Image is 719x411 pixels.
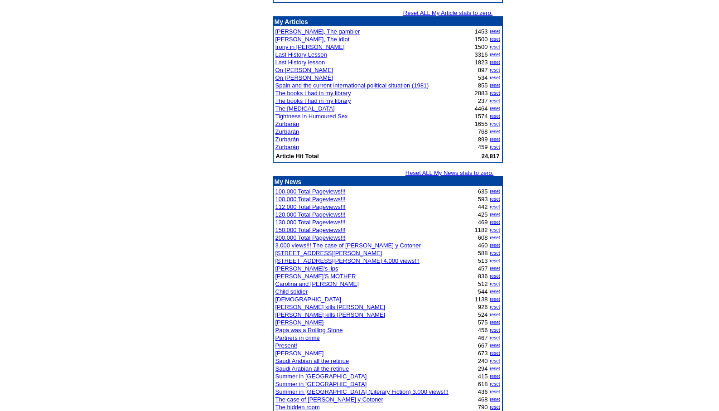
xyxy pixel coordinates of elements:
a: reset [490,197,500,202]
a: 112.000 Total Pageviews!!! [275,203,346,210]
a: [PERSON_NAME] kills [PERSON_NAME] [275,304,386,310]
font: 459 [478,144,488,150]
a: reset [490,266,500,271]
font: 456 [478,327,488,334]
font: 673 [478,350,488,357]
a: Last History lesson [275,59,325,66]
a: reset [490,305,500,309]
font: 897 [478,67,488,73]
font: 4464 [475,105,488,112]
font: 667 [478,342,488,349]
font: 469 [478,219,488,226]
font: 575 [478,319,488,326]
a: The [MEDICAL_DATA] [275,105,335,112]
a: Papa was a Rolling Stone [275,327,343,334]
font: 1500 [475,36,488,43]
p: My News [275,178,501,185]
a: reset [490,351,500,356]
p: My Articles [275,18,501,25]
a: reset [490,297,500,302]
a: [STREET_ADDRESS][PERSON_NAME] 4.000 views!!! [275,257,420,264]
a: reset [490,220,500,225]
a: reset [490,343,500,348]
font: 3316 [475,51,488,58]
a: [PERSON_NAME], The idiot [275,36,350,43]
a: reset [490,405,500,410]
a: reset [490,312,500,317]
a: reset [490,44,500,49]
a: The case of [PERSON_NAME] y Cotoner [275,396,383,403]
a: 100.000 Total Pageviews!!! [275,196,346,203]
font: 768 [478,128,488,135]
font: 534 [478,74,488,81]
a: Zurbarán [275,128,299,135]
font: 790 [478,404,488,411]
a: [PERSON_NAME]'S MOTHER [275,273,356,280]
font: 512 [478,280,488,287]
a: Zurbarán [275,121,299,127]
a: Zurbarán [275,136,299,143]
a: reset [490,258,500,263]
a: reset [490,397,500,402]
font: 436 [478,388,488,395]
a: reset [490,29,500,34]
a: reset [490,129,500,134]
a: reset [490,335,500,340]
a: reset [490,328,500,333]
a: reset [490,189,500,194]
font: 460 [478,242,488,249]
font: 415 [478,373,488,380]
font: 468 [478,396,488,403]
font: 2883 [475,90,488,97]
font: 608 [478,234,488,241]
font: 855 [478,82,488,89]
font: 467 [478,334,488,341]
a: 150.000 Total Pageviews!!! [275,227,346,233]
a: The books I had in my library [275,90,351,97]
a: reset [490,204,500,209]
a: 200.000 Total Pageviews!!! [275,234,346,241]
a: Reset ALL My News stats to zero. [405,169,494,176]
a: [STREET_ADDRESS][PERSON_NAME] [275,250,382,256]
a: Summer in [GEOGRAPHIC_DATA] (Literary Fiction) 3.000 views!!! [275,388,449,395]
a: 130.000 Total Pageviews!!! [275,219,346,226]
a: reset [490,212,500,217]
font: 618 [478,381,488,387]
font: 635 [478,188,488,195]
a: 3.000 views!!! The case of [PERSON_NAME] y Cotoner [275,242,421,249]
a: On [PERSON_NAME] [275,74,333,81]
font: 457 [478,265,488,272]
font: 425 [478,211,488,218]
a: reset [490,91,500,96]
font: 899 [478,136,488,143]
font: 1453 [475,28,488,35]
a: reset [490,281,500,286]
a: Spain and the current international political situation (1981) [275,82,429,89]
a: reset [490,382,500,387]
font: 1655 [475,121,488,127]
a: 120.000 Total Pageviews!!! [275,211,346,218]
font: 524 [478,311,488,318]
a: reset [490,366,500,371]
font: 442 [478,203,488,210]
b: 24,817 [482,153,500,160]
a: [DEMOGRAPHIC_DATA] [275,296,341,303]
a: reset [490,37,500,42]
font: 1500 [475,44,488,50]
a: Summer in [GEOGRAPHIC_DATA] [275,381,367,387]
a: reset [490,98,500,103]
a: reset [490,83,500,88]
a: Saudi Arabian all the retinue [275,358,349,364]
a: reset [490,75,500,80]
a: reset [490,289,500,294]
font: 240 [478,358,488,364]
a: reset [490,52,500,57]
a: reset [490,227,500,232]
a: reset [490,114,500,119]
a: Last History Lesson [275,51,327,58]
a: reset [490,274,500,279]
font: 513 [478,257,488,264]
a: [PERSON_NAME] [275,319,324,326]
font: 237 [478,97,488,104]
font: 1182 [475,227,488,233]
